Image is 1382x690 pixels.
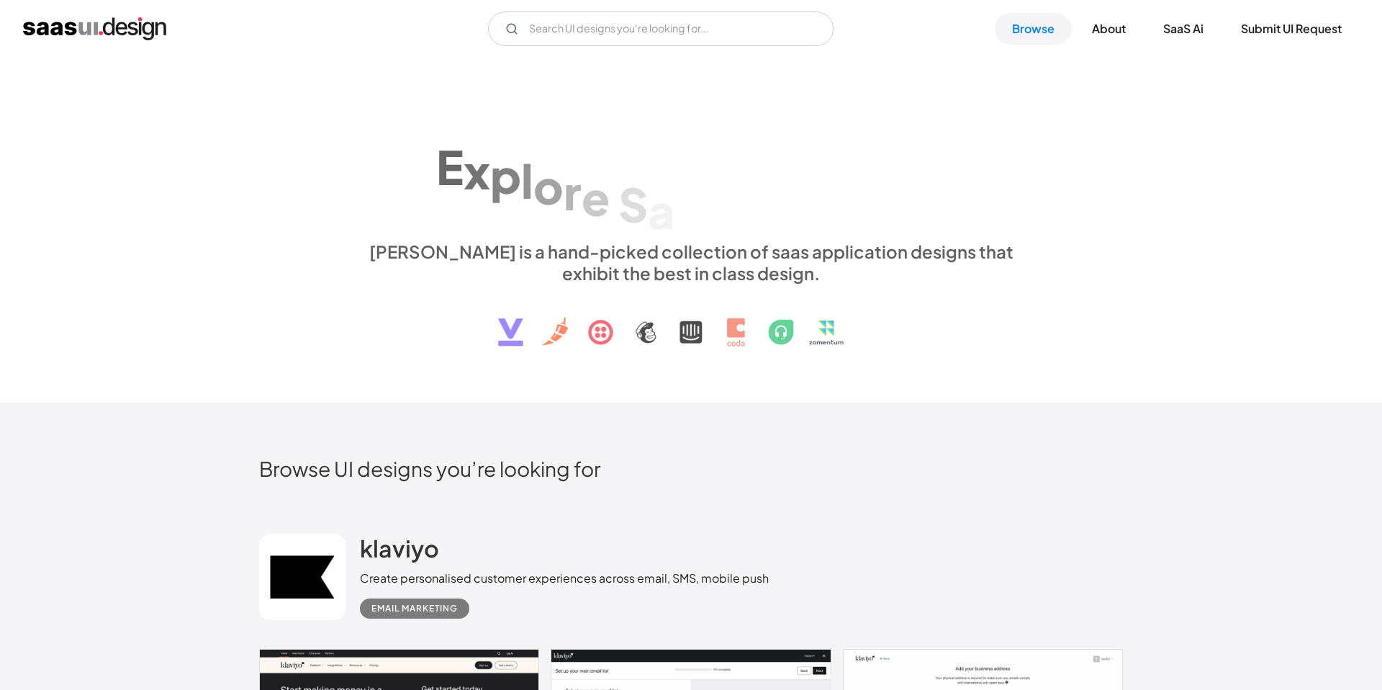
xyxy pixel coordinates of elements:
div: o [533,158,564,214]
form: Email Form [488,12,834,46]
div: Create personalised customer experiences across email, SMS, mobile push [360,570,769,587]
a: home [23,17,166,40]
div: Email Marketing [371,600,458,617]
div: a [648,184,674,239]
div: r [564,164,582,220]
a: SaaS Ai [1146,13,1221,45]
div: S [618,176,648,232]
img: text, icon, saas logo [473,284,909,359]
h1: Explore SaaS UI design patterns & interactions. [360,115,1022,226]
a: Browse [995,13,1072,45]
div: p [490,148,521,203]
div: E [436,139,464,194]
h2: klaviyo [360,534,439,563]
a: klaviyo [360,534,439,570]
a: About [1075,13,1143,45]
div: l [521,153,533,208]
a: Submit UI Request [1224,13,1359,45]
h2: Browse UI designs you’re looking for [259,456,1123,481]
div: x [464,143,490,199]
input: Search UI designs you're looking for... [488,12,834,46]
div: [PERSON_NAME] is a hand-picked collection of saas application designs that exhibit the best in cl... [360,241,1022,284]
